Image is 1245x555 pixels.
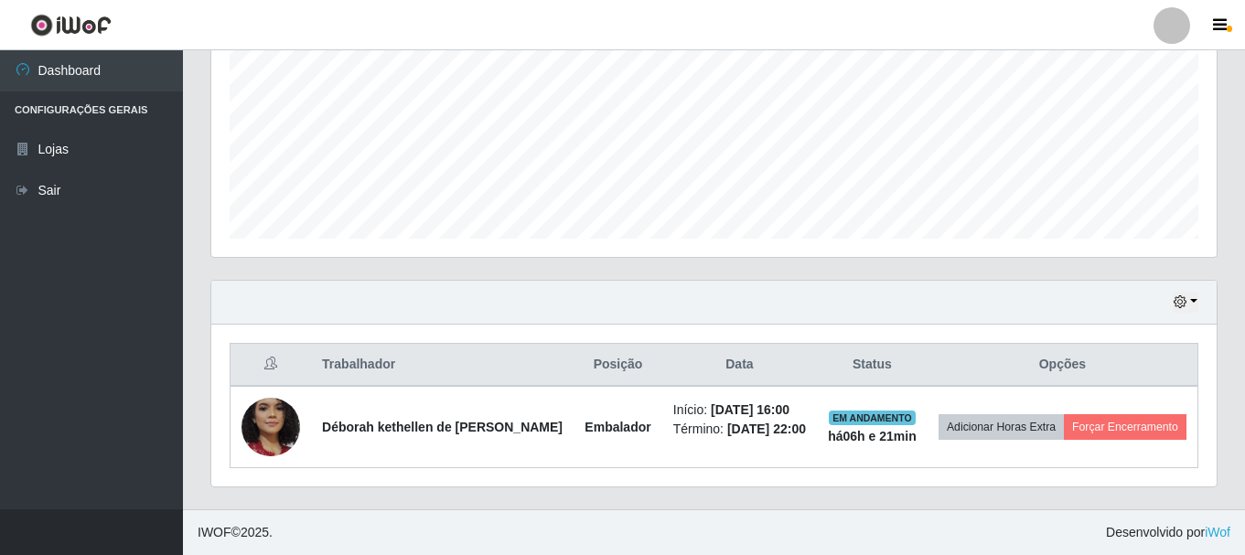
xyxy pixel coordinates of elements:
[322,420,563,434] strong: Déborah kethellen de [PERSON_NAME]
[198,523,273,542] span: © 2025 .
[30,14,112,37] img: CoreUI Logo
[311,344,574,387] th: Trabalhador
[673,420,806,439] li: Término:
[198,525,231,539] span: IWOF
[928,344,1198,387] th: Opções
[1106,523,1230,542] span: Desenvolvido por
[662,344,817,387] th: Data
[828,429,917,443] strong: há 06 h e 21 min
[241,367,300,487] img: 1705882743267.jpeg
[1064,414,1186,440] button: Forçar Encerramento
[673,400,806,420] li: Início:
[829,411,916,425] span: EM ANDAMENTO
[817,344,928,387] th: Status
[1205,525,1230,539] a: iWof
[727,422,806,436] time: [DATE] 22:00
[585,420,650,434] strong: Embalador
[574,344,661,387] th: Posição
[711,402,789,417] time: [DATE] 16:00
[939,414,1064,440] button: Adicionar Horas Extra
